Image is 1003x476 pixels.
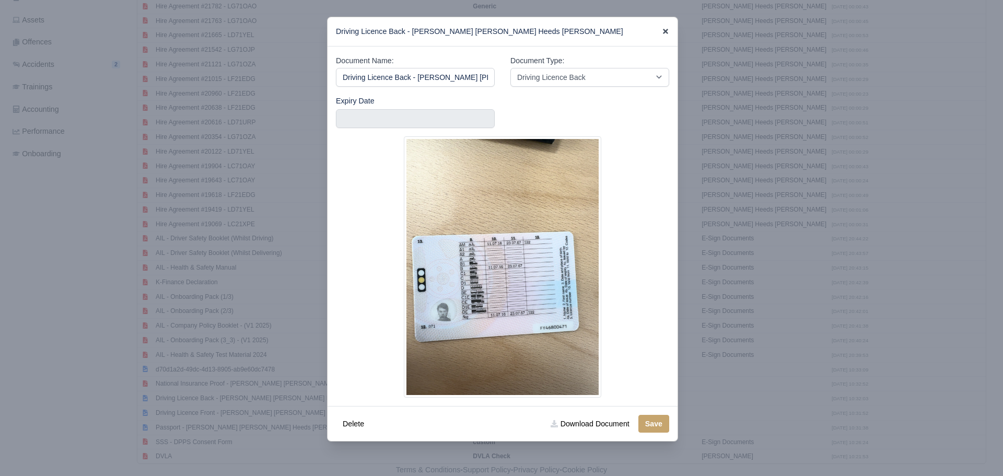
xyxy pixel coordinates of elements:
[336,55,394,67] label: Document Name:
[510,55,564,67] label: Document Type:
[544,415,636,433] a: Download Document
[951,426,1003,476] iframe: Chat Widget
[638,415,669,433] button: Save
[336,95,375,107] label: Expiry Date
[328,17,678,47] div: Driving Licence Back - [PERSON_NAME] [PERSON_NAME] Heeds [PERSON_NAME]
[336,415,371,433] button: Delete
